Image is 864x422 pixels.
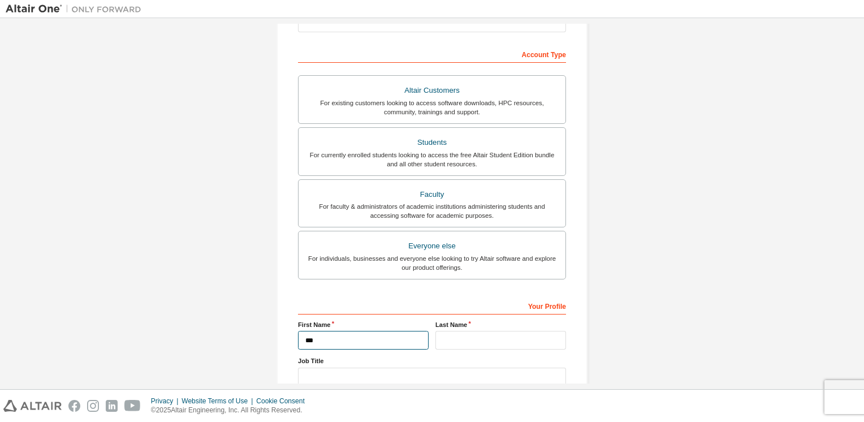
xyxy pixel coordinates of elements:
[87,400,99,412] img: instagram.svg
[182,397,256,406] div: Website Terms of Use
[305,254,559,272] div: For individuals, businesses and everyone else looking to try Altair software and explore our prod...
[256,397,311,406] div: Cookie Consent
[305,238,559,254] div: Everyone else
[298,320,429,329] label: First Name
[435,320,566,329] label: Last Name
[151,397,182,406] div: Privacy
[3,400,62,412] img: altair_logo.svg
[298,45,566,63] div: Account Type
[124,400,141,412] img: youtube.svg
[305,202,559,220] div: For faculty & administrators of academic institutions administering students and accessing softwa...
[305,83,559,98] div: Altair Customers
[305,150,559,169] div: For currently enrolled students looking to access the free Altair Student Edition bundle and all ...
[305,187,559,203] div: Faculty
[298,296,566,315] div: Your Profile
[305,98,559,117] div: For existing customers looking to access software downloads, HPC resources, community, trainings ...
[106,400,118,412] img: linkedin.svg
[305,135,559,150] div: Students
[151,406,312,415] p: © 2025 Altair Engineering, Inc. All Rights Reserved.
[6,3,147,15] img: Altair One
[68,400,80,412] img: facebook.svg
[298,356,566,365] label: Job Title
